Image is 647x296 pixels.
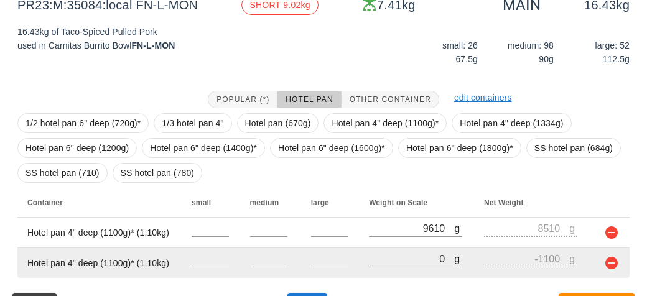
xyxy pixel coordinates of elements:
[285,95,333,104] span: Hotel Pan
[460,114,563,132] span: Hotel pan 4" deep (1334g)
[480,36,556,68] div: medium: 98 90g
[240,188,301,218] th: medium: Not sorted. Activate to sort ascending.
[182,188,240,218] th: small: Not sorted. Activate to sort ascending.
[192,198,211,207] span: small
[17,218,182,248] td: Hotel pan 4" deep (1100g)* (1.10kg)
[150,139,257,157] span: Hotel pan 6" deep (1400g)*
[484,198,523,207] span: Net Weight
[332,114,439,132] span: Hotel pan 4" deep (1100g)*
[250,198,279,207] span: medium
[10,17,323,78] div: 16.43kg of Taco-Spiced Pulled Pork used in Carnitas Burrito Bowl
[342,91,439,108] button: Other Container
[556,36,632,68] div: large: 52 112.5g
[404,36,480,68] div: small: 26 67.5g
[208,91,277,108] button: Popular (*)
[359,188,474,218] th: Weight on Scale: Not sorted. Activate to sort ascending.
[277,91,341,108] button: Hotel Pan
[454,251,462,267] div: g
[301,188,359,218] th: large: Not sorted. Activate to sort ascending.
[26,139,129,157] span: Hotel pan 6" deep (1200g)
[121,164,195,182] span: SS hotel pan (780)
[278,139,385,157] span: Hotel pan 6" deep (1600g)*
[27,198,63,207] span: Container
[17,188,182,218] th: Container: Not sorted. Activate to sort ascending.
[131,40,175,50] strong: FN-L-MON
[534,139,613,157] span: SS hotel pan (684g)
[216,95,269,104] span: Popular (*)
[454,220,462,236] div: g
[474,188,589,218] th: Net Weight: Not sorted. Activate to sort ascending.
[454,93,512,103] a: edit containers
[369,198,427,207] span: Weight on Scale
[245,114,311,132] span: Hotel pan (670g)
[589,188,630,218] th: Not sorted. Activate to sort ascending.
[26,164,100,182] span: SS hotel pan (710)
[406,139,513,157] span: Hotel pan 6" deep (1800g)*
[162,114,223,132] span: 1/3 hotel pan 4"
[569,251,577,267] div: g
[17,248,182,278] td: Hotel pan 4" deep (1100g)* (1.10kg)
[569,220,577,236] div: g
[349,95,431,104] span: Other Container
[311,198,329,207] span: large
[26,114,141,132] span: 1/2 hotel pan 6" deep (720g)*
